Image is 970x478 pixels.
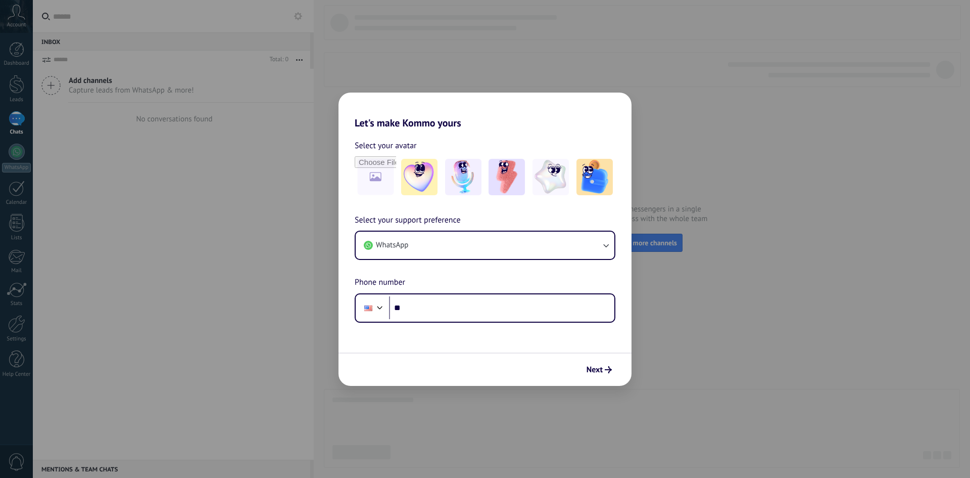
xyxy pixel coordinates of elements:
[359,297,378,319] div: United States: + 1
[532,159,569,195] img: -4.jpeg
[355,276,405,289] span: Phone number
[582,361,616,378] button: Next
[587,366,603,373] span: Next
[576,159,613,195] img: -5.jpeg
[338,93,632,129] h2: Let's make Kommo yours
[376,240,408,250] span: WhatsApp
[401,159,438,195] img: -1.jpeg
[355,139,417,152] span: Select your avatar
[355,214,461,227] span: Select your support preference
[489,159,525,195] img: -3.jpeg
[356,232,614,259] button: WhatsApp
[445,159,481,195] img: -2.jpeg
